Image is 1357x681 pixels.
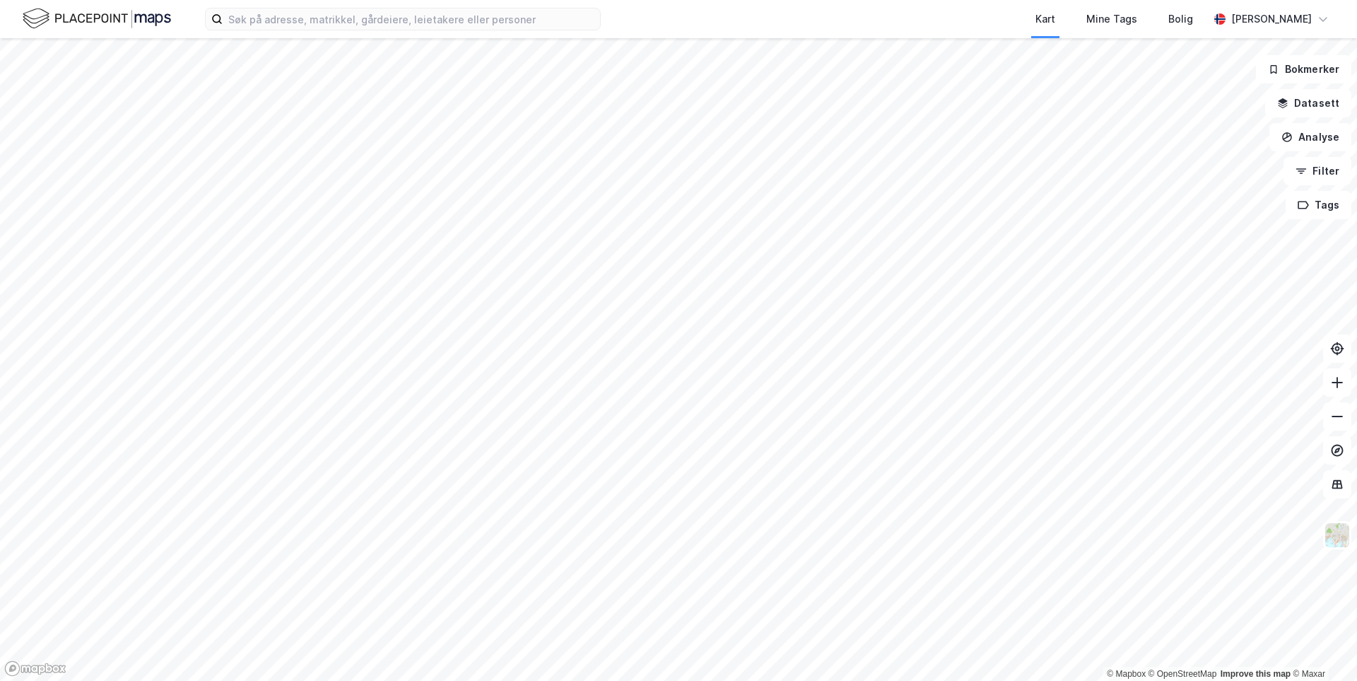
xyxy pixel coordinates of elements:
[1324,522,1351,549] img: Z
[1256,55,1351,83] button: Bokmerker
[1269,123,1351,151] button: Analyse
[1286,613,1357,681] div: Kontrollprogram for chat
[1286,191,1351,219] button: Tags
[1221,669,1291,679] a: Improve this map
[1107,669,1146,679] a: Mapbox
[1283,157,1351,185] button: Filter
[1286,613,1357,681] iframe: Chat Widget
[1231,11,1312,28] div: [PERSON_NAME]
[1086,11,1137,28] div: Mine Tags
[1265,89,1351,117] button: Datasett
[1035,11,1055,28] div: Kart
[1149,669,1217,679] a: OpenStreetMap
[223,8,600,30] input: Søk på adresse, matrikkel, gårdeiere, leietakere eller personer
[1168,11,1193,28] div: Bolig
[4,660,66,677] a: Mapbox homepage
[23,6,171,31] img: logo.f888ab2527a4732fd821a326f86c7f29.svg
